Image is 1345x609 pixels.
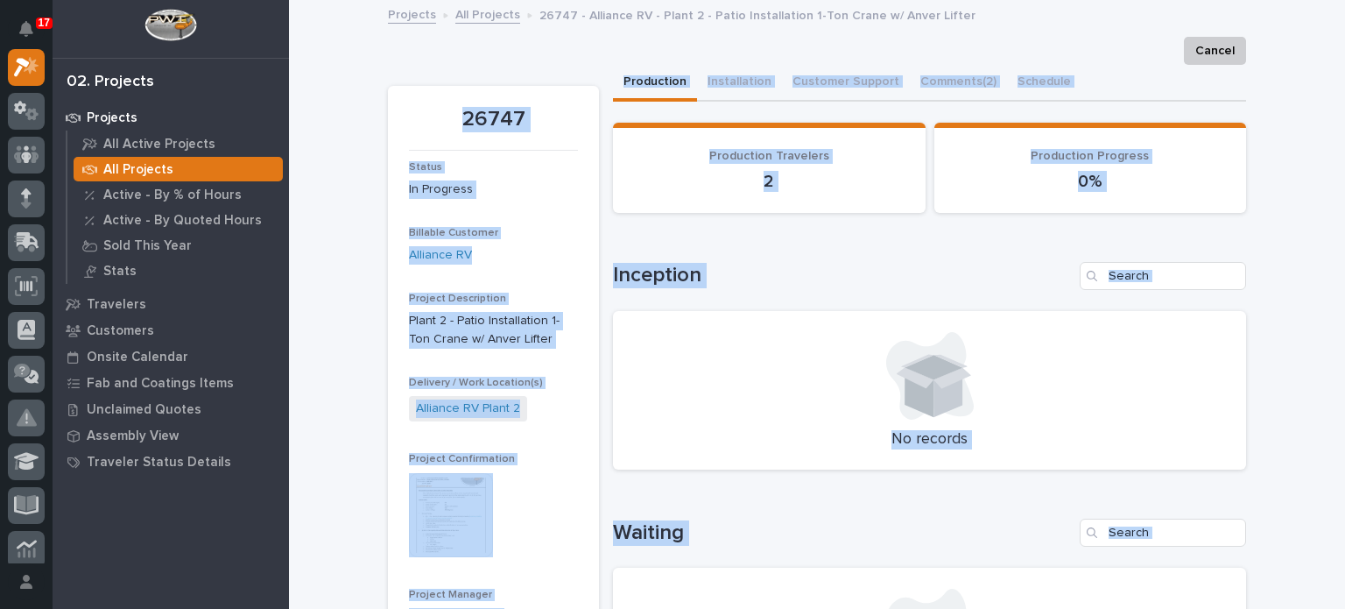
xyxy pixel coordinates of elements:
p: Active - By Quoted Hours [103,213,262,229]
p: Unclaimed Quotes [87,402,201,418]
p: 2 [634,171,905,192]
a: Onsite Calendar [53,343,289,370]
p: No records [634,430,1225,450]
p: 26747 [409,107,578,132]
a: Travelers [53,291,289,317]
span: Production Travelers [709,150,829,162]
p: Projects [87,110,137,126]
p: Active - By % of Hours [103,188,242,203]
input: Search [1080,519,1246,547]
a: Sold This Year [67,233,289,258]
a: Traveler Status Details [53,449,289,475]
a: Projects [388,4,436,24]
p: Assembly View [87,428,179,444]
span: Delivery / Work Location(s) [409,378,543,388]
input: Search [1080,262,1246,290]
p: All Projects [103,162,173,178]
p: Onsite Calendar [87,350,188,365]
div: Notifications17 [22,21,45,49]
a: Customers [53,317,289,343]
p: Travelers [87,297,146,313]
p: Customers [87,323,154,339]
p: Traveler Status Details [87,455,231,471]
h1: Waiting [613,520,1073,546]
p: Stats [103,264,137,280]
button: Notifications [8,11,45,47]
button: Customer Support [782,65,910,102]
span: Cancel [1195,40,1235,61]
a: Assembly View [53,422,289,449]
h1: Inception [613,263,1073,288]
a: All Active Projects [67,131,289,156]
p: All Active Projects [103,137,215,152]
button: Schedule [1007,65,1081,102]
a: Active - By % of Hours [67,182,289,207]
img: Workspace Logo [144,9,196,41]
div: 02. Projects [67,73,154,92]
a: Stats [67,258,289,283]
button: Cancel [1184,37,1246,65]
p: In Progress [409,181,578,199]
a: Alliance RV [409,246,472,265]
p: Sold This Year [103,238,192,254]
a: Fab and Coatings Items [53,370,289,396]
span: Project Manager [409,590,492,600]
button: Comments (2) [910,65,1007,102]
p: 0% [955,171,1226,192]
a: All Projects [455,4,520,24]
a: Unclaimed Quotes [53,396,289,422]
span: Project Confirmation [409,454,515,464]
button: Installation [697,65,782,102]
a: Projects [53,104,289,131]
span: Production Progress [1031,150,1149,162]
span: Project Description [409,294,506,304]
span: Status [409,162,442,173]
p: 17 [39,17,50,29]
span: Billable Customer [409,228,498,238]
p: Plant 2 - Patio Installation 1-Ton Crane w/ Anver Lifter [409,312,578,349]
p: Fab and Coatings Items [87,376,234,392]
p: 26747 - Alliance RV - Plant 2 - Patio Installation 1-Ton Crane w/ Anver Lifter [539,4,975,24]
button: Production [613,65,697,102]
a: Alliance RV Plant 2 [416,400,520,418]
a: Active - By Quoted Hours [67,208,289,232]
a: All Projects [67,157,289,181]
